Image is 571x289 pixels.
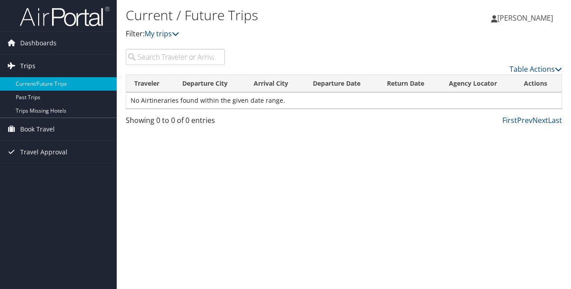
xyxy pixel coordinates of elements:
th: Actions [516,75,562,92]
span: Travel Approval [20,141,67,163]
td: No Airtineraries found within the given date range. [126,92,562,109]
a: Table Actions [510,64,562,74]
th: Agency Locator: activate to sort column ascending [441,75,515,92]
span: Trips [20,55,35,77]
th: Return Date: activate to sort column ascending [379,75,441,92]
a: [PERSON_NAME] [491,4,562,31]
div: Showing 0 to 0 of 0 entries [126,115,225,130]
th: Departure Date: activate to sort column descending [305,75,379,92]
img: airportal-logo.png [20,6,110,27]
span: [PERSON_NAME] [497,13,553,23]
input: Search Traveler or Arrival City [126,49,225,65]
span: Dashboards [20,32,57,54]
a: Prev [517,115,532,125]
a: My trips [145,29,179,39]
a: Next [532,115,548,125]
a: First [502,115,517,125]
span: Book Travel [20,118,55,140]
p: Filter: [126,28,417,40]
a: Last [548,115,562,125]
th: Departure City: activate to sort column ascending [174,75,246,92]
th: Arrival City: activate to sort column ascending [246,75,304,92]
th: Traveler: activate to sort column ascending [126,75,174,92]
h1: Current / Future Trips [126,6,417,25]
